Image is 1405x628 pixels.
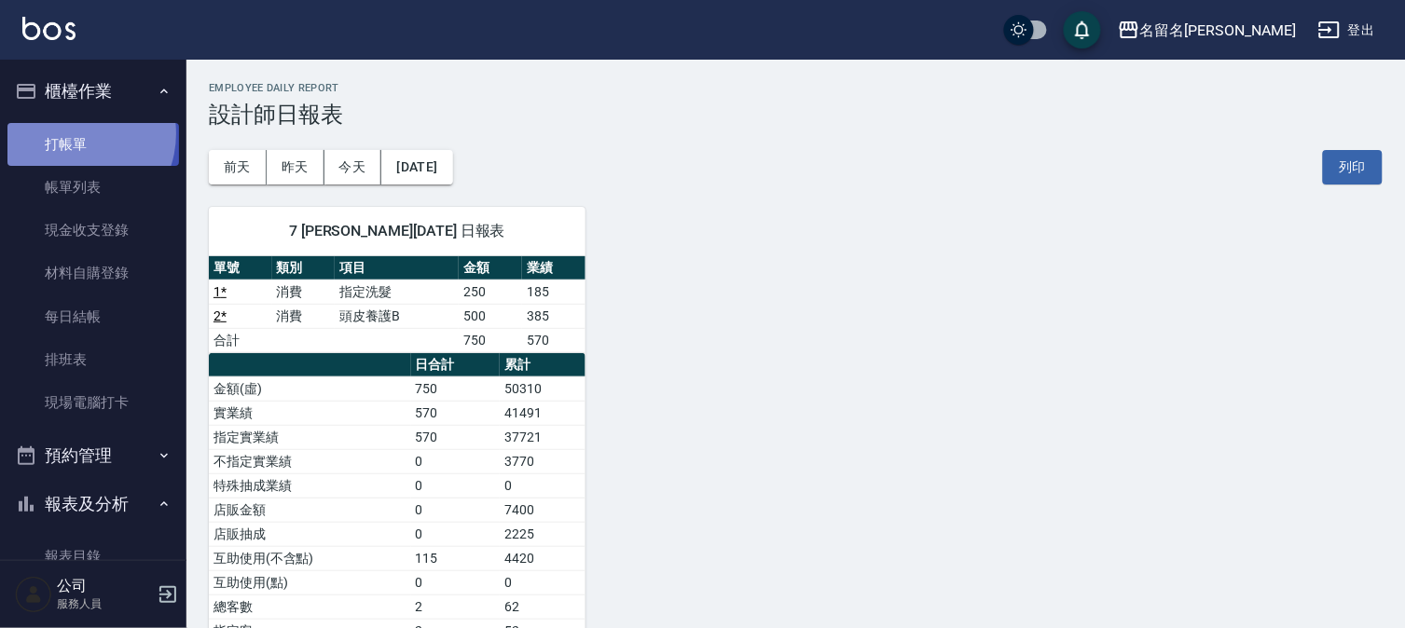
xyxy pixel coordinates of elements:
a: 報表目錄 [7,535,179,578]
td: 消費 [272,304,336,328]
td: 185 [522,280,585,304]
a: 每日結帳 [7,295,179,338]
img: Person [15,576,52,613]
td: 7400 [500,498,585,522]
a: 材料自購登錄 [7,252,179,294]
td: 0 [500,473,585,498]
td: 0 [500,570,585,594]
td: 頭皮養護B [335,304,459,328]
td: 0 [411,473,501,498]
h5: 公司 [57,577,152,595]
td: 115 [411,546,501,570]
a: 打帳單 [7,123,179,166]
button: 名留名[PERSON_NAME] [1110,11,1303,49]
h2: Employee Daily Report [209,82,1383,94]
td: 店販金額 [209,498,411,522]
div: 名留名[PERSON_NAME] [1140,19,1296,42]
td: 50310 [500,376,585,401]
td: 指定洗髮 [335,280,459,304]
td: 金額(虛) [209,376,411,401]
td: 不指定實業績 [209,449,411,473]
th: 業績 [522,256,585,280]
a: 帳單列表 [7,166,179,209]
td: 互助使用(不含點) [209,546,411,570]
button: 前天 [209,150,267,184]
button: 列印 [1323,150,1383,184]
td: 總客數 [209,594,411,619]
td: 2225 [500,522,585,546]
th: 項目 [335,256,459,280]
td: 750 [411,376,501,401]
td: 62 [500,594,585,619]
button: save [1064,11,1101,48]
td: 4420 [500,546,585,570]
td: 500 [459,304,522,328]
th: 單號 [209,256,272,280]
p: 服務人員 [57,595,152,612]
th: 日合計 [411,353,501,377]
td: 2 [411,594,501,619]
button: 登出 [1311,13,1383,48]
td: 41491 [500,401,585,425]
a: 現場電腦打卡 [7,381,179,424]
button: 預約管理 [7,431,179,480]
th: 金額 [459,256,522,280]
td: 店販抽成 [209,522,411,546]
td: 3770 [500,449,585,473]
button: 櫃檯作業 [7,67,179,116]
th: 類別 [272,256,336,280]
button: 昨天 [267,150,324,184]
td: 合計 [209,328,272,352]
td: 互助使用(點) [209,570,411,594]
button: 報表及分析 [7,480,179,528]
span: 7 [PERSON_NAME][DATE] 日報表 [231,222,563,240]
h3: 設計師日報表 [209,102,1383,128]
td: 570 [411,401,501,425]
td: 385 [522,304,585,328]
td: 250 [459,280,522,304]
table: a dense table [209,256,585,353]
td: 0 [411,570,501,594]
td: 0 [411,522,501,546]
td: 消費 [272,280,336,304]
a: 排班表 [7,338,179,381]
td: 實業績 [209,401,411,425]
td: 37721 [500,425,585,449]
button: [DATE] [381,150,452,184]
td: 指定實業績 [209,425,411,449]
th: 累計 [500,353,585,377]
img: Logo [22,17,76,40]
button: 今天 [324,150,382,184]
td: 750 [459,328,522,352]
td: 0 [411,449,501,473]
td: 特殊抽成業績 [209,473,411,498]
td: 570 [522,328,585,352]
a: 現金收支登錄 [7,209,179,252]
td: 0 [411,498,501,522]
td: 570 [411,425,501,449]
